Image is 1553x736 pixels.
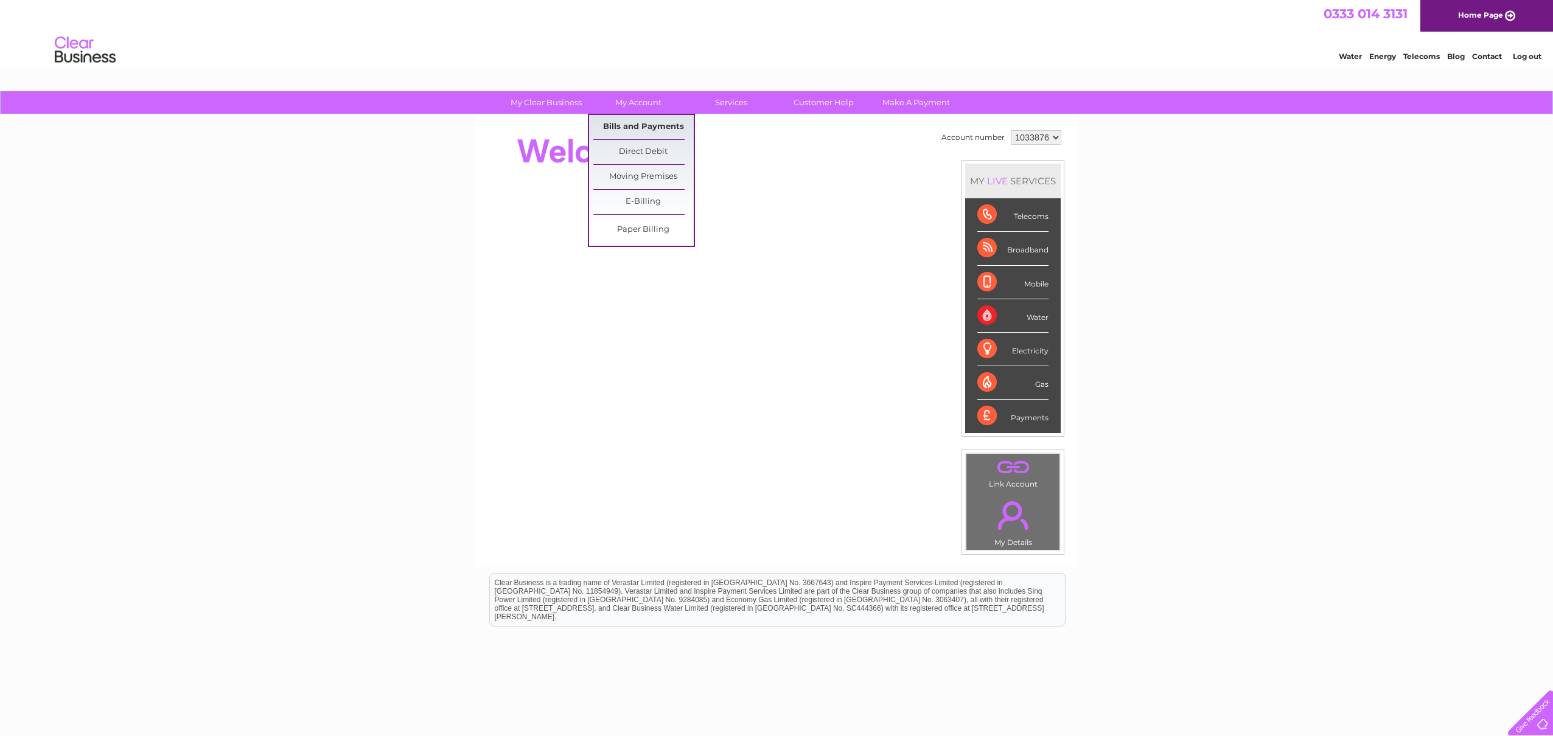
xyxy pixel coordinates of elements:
[938,127,1008,148] td: Account number
[1447,52,1465,61] a: Blog
[977,299,1049,333] div: Water
[681,91,781,114] a: Services
[490,7,1065,59] div: Clear Business is a trading name of Verastar Limited (registered in [GEOGRAPHIC_DATA] No. 3667643...
[866,91,966,114] a: Make A Payment
[977,232,1049,265] div: Broadband
[977,333,1049,366] div: Electricity
[593,140,694,164] a: Direct Debit
[969,494,1056,536] a: .
[1339,52,1362,61] a: Water
[977,366,1049,400] div: Gas
[54,32,116,69] img: logo.png
[496,91,596,114] a: My Clear Business
[965,164,1061,198] div: MY SERVICES
[1369,52,1396,61] a: Energy
[1403,52,1440,61] a: Telecoms
[977,266,1049,299] div: Mobile
[966,453,1060,491] td: Link Account
[773,91,874,114] a: Customer Help
[588,91,689,114] a: My Account
[1472,52,1502,61] a: Contact
[985,175,1010,187] div: LIVE
[977,198,1049,232] div: Telecoms
[593,190,694,214] a: E-Billing
[593,218,694,242] a: Paper Billing
[593,165,694,189] a: Moving Premises
[977,400,1049,432] div: Payments
[969,457,1056,478] a: .
[1513,52,1541,61] a: Log out
[1324,6,1408,21] a: 0333 014 3131
[966,491,1060,550] td: My Details
[593,115,694,139] a: Bills and Payments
